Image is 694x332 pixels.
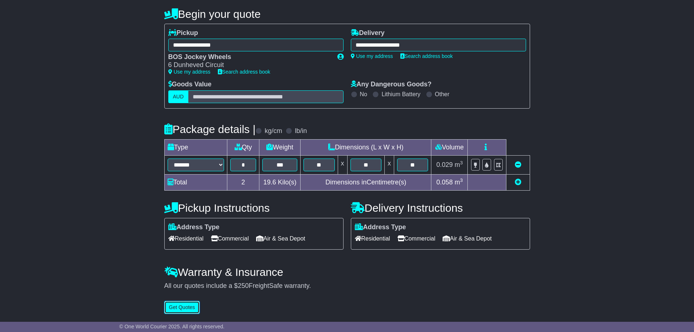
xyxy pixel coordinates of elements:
a: Use my address [351,53,393,59]
td: Kilo(s) [259,174,301,190]
td: Weight [259,139,301,155]
button: Get Quotes [164,301,200,314]
a: Use my address [168,69,211,75]
label: Delivery [351,29,385,37]
span: 19.6 [263,179,276,186]
label: Goods Value [168,81,212,89]
sup: 3 [460,160,463,165]
h4: Package details | [164,123,256,135]
td: Qty [227,139,259,155]
td: Type [164,139,227,155]
span: Commercial [211,233,249,244]
td: 2 [227,174,259,190]
span: 250 [238,282,249,289]
label: Other [435,91,450,98]
label: AUD [168,90,189,103]
a: Search address book [218,69,270,75]
span: Residential [355,233,390,244]
label: No [360,91,367,98]
span: m [455,179,463,186]
a: Remove this item [515,161,521,168]
td: x [338,155,347,174]
a: Search address book [400,53,453,59]
label: Pickup [168,29,198,37]
sup: 3 [460,177,463,183]
span: Air & Sea Depot [443,233,492,244]
h4: Delivery Instructions [351,202,530,214]
span: © One World Courier 2025. All rights reserved. [119,324,225,329]
td: Total [164,174,227,190]
h4: Warranty & Insurance [164,266,530,278]
span: 0.029 [436,161,453,168]
label: Address Type [355,223,406,231]
div: BOS Jockey Wheels [168,53,330,61]
td: Volume [431,139,468,155]
td: x [385,155,394,174]
span: Commercial [397,233,435,244]
span: Residential [168,233,204,244]
td: Dimensions in Centimetre(s) [301,174,431,190]
div: All our quotes include a $ FreightSafe warranty. [164,282,530,290]
span: m [455,161,463,168]
span: Air & Sea Depot [256,233,305,244]
label: lb/in [295,127,307,135]
h4: Pickup Instructions [164,202,344,214]
label: kg/cm [264,127,282,135]
label: Lithium Battery [381,91,420,98]
td: Dimensions (L x W x H) [301,139,431,155]
div: 6 Dunheved Circuit [168,61,330,69]
span: 0.058 [436,179,453,186]
label: Any Dangerous Goods? [351,81,432,89]
label: Address Type [168,223,220,231]
a: Add new item [515,179,521,186]
h4: Begin your quote [164,8,530,20]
